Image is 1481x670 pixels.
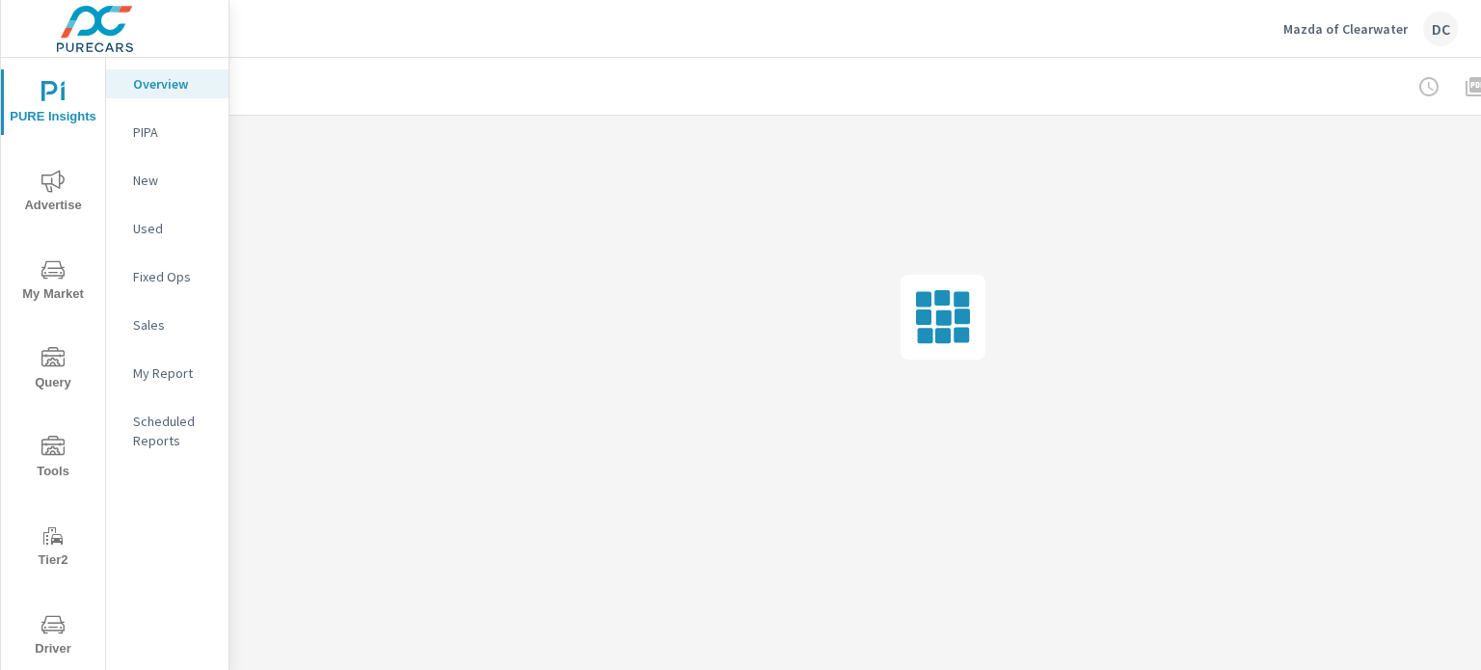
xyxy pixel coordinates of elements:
[106,118,229,147] div: PIPA
[106,166,229,195] div: New
[7,436,99,483] span: Tools
[7,347,99,394] span: Query
[1283,20,1408,38] p: Mazda of Clearwater
[7,524,99,572] span: Tier2
[133,74,213,94] p: Overview
[133,315,213,335] p: Sales
[1423,12,1458,46] div: DC
[133,412,213,450] p: Scheduled Reports
[7,613,99,660] span: Driver
[133,219,213,238] p: Used
[133,363,213,383] p: My Report
[7,258,99,306] span: My Market
[133,122,213,142] p: PIPA
[106,359,229,388] div: My Report
[106,69,229,98] div: Overview
[106,310,229,339] div: Sales
[106,214,229,243] div: Used
[133,171,213,190] p: New
[106,262,229,291] div: Fixed Ops
[133,267,213,286] p: Fixed Ops
[106,407,229,455] div: Scheduled Reports
[7,81,99,128] span: PURE Insights
[7,170,99,217] span: Advertise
